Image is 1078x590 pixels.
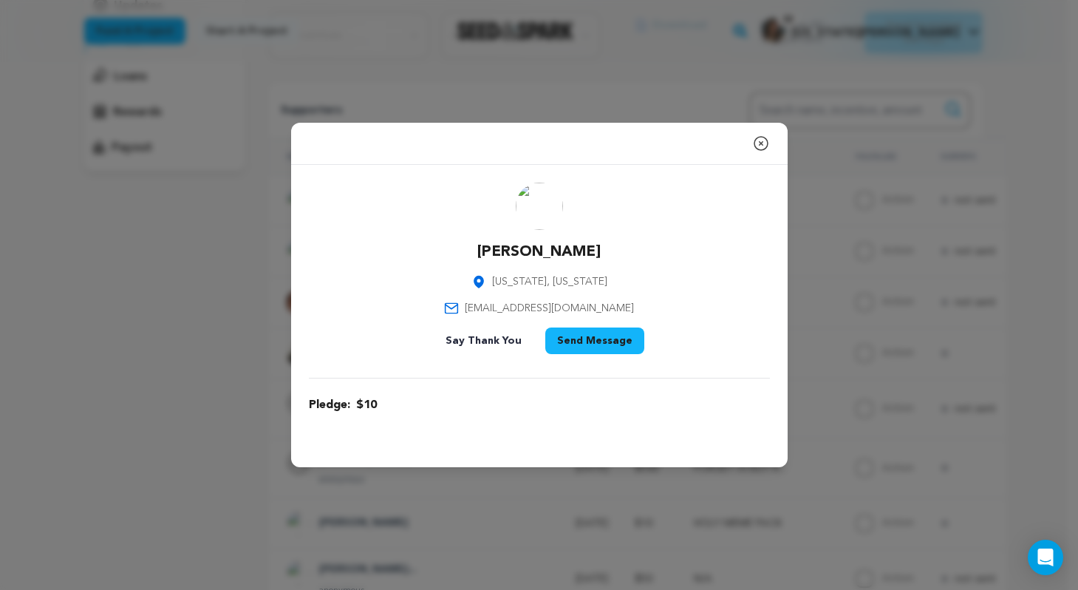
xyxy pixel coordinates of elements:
span: $10 [356,396,377,414]
span: Pledge: [309,396,350,414]
button: Say Thank You [434,328,533,354]
p: [PERSON_NAME] [477,242,601,262]
div: Open Intercom Messenger [1028,540,1063,575]
button: Send Message [545,328,644,354]
span: [US_STATE], [US_STATE] [492,274,607,289]
span: [EMAIL_ADDRESS][DOMAIN_NAME] [465,301,634,316]
img: s&sphoto.jpg [516,183,563,230]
